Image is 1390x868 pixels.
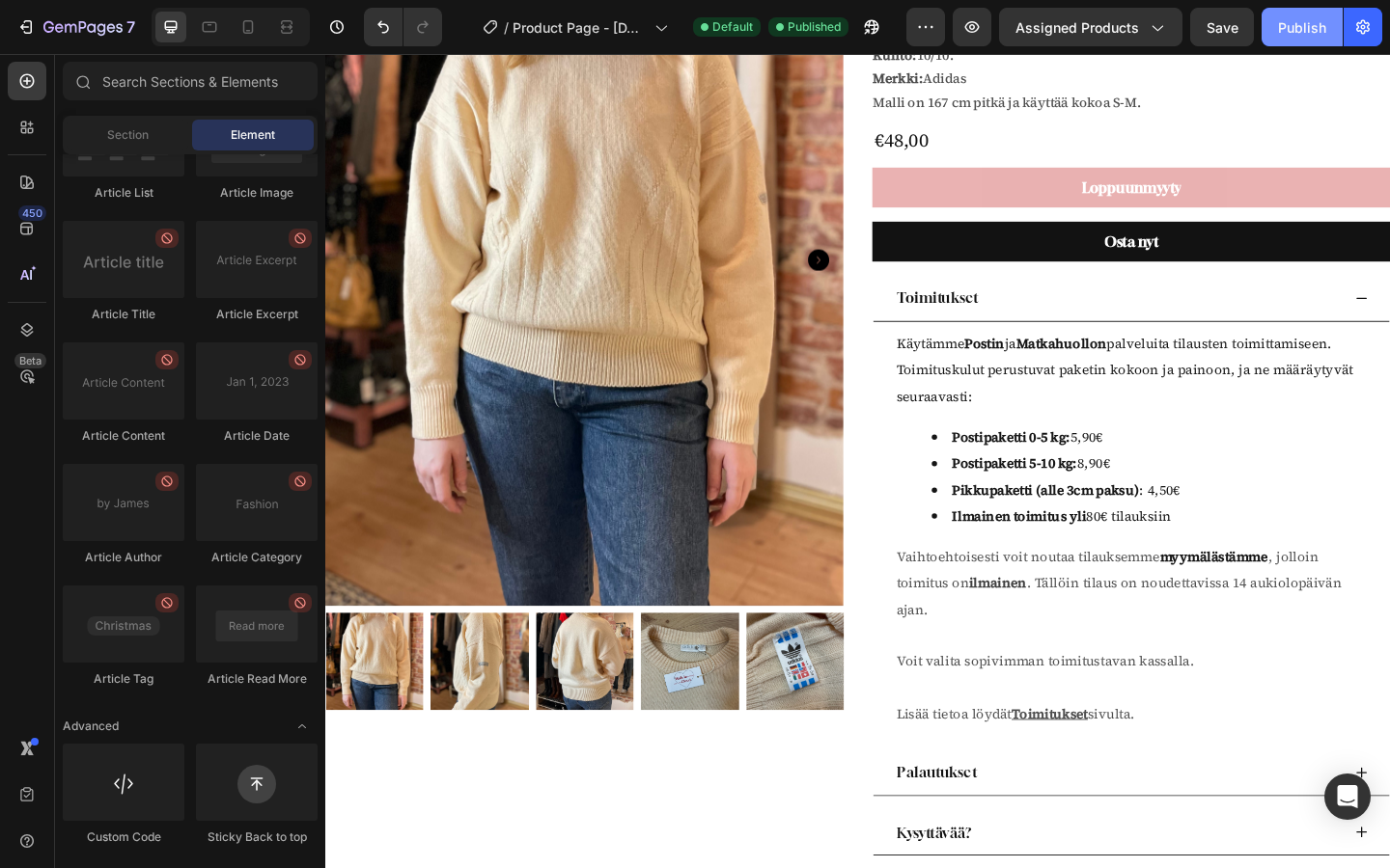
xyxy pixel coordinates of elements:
span: Vaihtoehtoisesti voit noutaa tilauksemme [621,536,907,556]
span: Toggle open [287,711,318,742]
span: : 4,50€ [681,464,930,484]
p: Kysyttävää? [622,833,703,861]
span: Save [1207,19,1238,36]
span: Advanced [63,718,119,735]
p: Toimitukset [622,252,710,280]
span: Voit valita sopivimman toimitustavan kassalla. [621,650,945,670]
span: Default [712,18,753,36]
div: Article Read More [196,670,318,688]
p: Malli on 167 cm pitkä ja käyttää kokoa S-M. [595,42,887,63]
button: Publish [1262,8,1343,46]
div: Custom Code [63,828,184,846]
button: Assigned Products [999,8,1182,46]
button: <strong>Osta nyt</strong> [595,182,1158,226]
span: Section [107,126,149,144]
a: Toimitukset [746,706,829,727]
div: Sticky Back to top [196,828,318,846]
strong: Merkki: [595,16,650,37]
span: Lisää tietoa löydät [621,707,746,727]
div: Publish [1278,17,1326,38]
div: Article List [63,184,184,202]
span: Käytämme ja palveluita tilausten toimittamiseen. Toimituskulut perustuvat paketin kokoon ja paino... [621,305,1118,383]
p: 7 [126,15,135,39]
iframe: Design area [325,54,1390,868]
span: , jolloin toimitus on [621,536,1080,585]
strong: Postipaketti 5-10 kg: [681,435,818,455]
strong: ilmainen [700,565,763,585]
span: Published [788,18,841,36]
button: Loppuunmyyty [595,123,1158,167]
div: Article Title [63,306,184,323]
div: Loppuunmyyty [822,131,931,159]
div: 450 [18,205,46,221]
span: 5,90€ [681,406,846,426]
span: . Tällöin tilaus on noudettavissa 14 aukiolopäivän ajan. [621,565,1105,614]
span: 8,90€ [681,435,853,455]
span: Element [231,126,275,144]
input: Search Sections & Elements [63,62,318,100]
strong: Postipaketti 0-5 kg: [681,406,810,426]
strong: Postin [695,305,738,325]
div: Article Excerpt [196,306,318,323]
div: Undo/Redo [364,8,442,46]
button: Save [1190,8,1254,46]
strong: Ilmainen toimitus yli [681,492,827,512]
span: sivulta. [829,707,880,727]
div: Open Intercom Messenger [1324,773,1371,820]
div: €48,00 [595,78,1158,108]
span: Product Page - [DATE] 22:35:43 [513,17,647,38]
div: Article Tag [63,670,184,688]
div: Beta [14,353,46,368]
div: Article Category [196,549,318,566]
strong: myymälästämme [907,536,1025,556]
span: 80€ tilauksiin [681,492,920,512]
p: Palautukset [622,768,709,796]
u: Toimitukset [746,707,829,727]
strong: Matkahuollon [751,305,849,325]
span: Assigned Products [1015,17,1139,38]
p: Adidas [595,16,697,37]
span: / [504,17,509,38]
strong: Osta nyt [848,190,906,218]
strong: Pikkupaketti (alle 3cm paksu) [681,464,885,484]
div: Article Content [63,427,184,445]
button: 7 [8,8,144,46]
div: Article Author [63,549,184,566]
button: Carousel Next Arrow [525,212,548,235]
div: Article Image [196,184,318,202]
div: Article Date [196,427,318,445]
